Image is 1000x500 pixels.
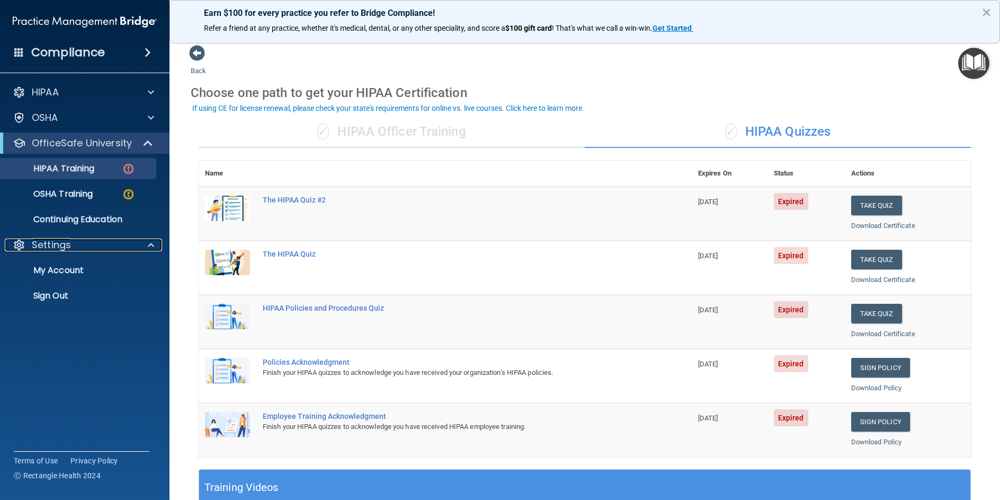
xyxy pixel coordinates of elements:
h4: Compliance [31,45,105,60]
button: Take Quiz [851,304,902,323]
span: Expired [774,193,808,210]
a: Download Policy [851,438,902,446]
button: Take Quiz [851,196,902,215]
h5: Training Videos [204,478,279,497]
p: HIPAA Training [7,163,94,174]
div: Employee Training Acknowledgment [263,412,639,420]
button: Take Quiz [851,250,902,269]
p: OSHA Training [7,189,93,199]
a: Sign Policy [851,412,910,432]
a: OSHA [13,111,154,124]
th: Actions [845,161,971,187]
span: ✓ [317,124,329,139]
img: danger-circle.6113f641.png [122,162,135,176]
span: Expired [774,247,808,264]
div: HIPAA Quizzes [585,116,971,148]
a: HIPAA [13,86,154,99]
p: My Account [7,265,151,276]
strong: $100 gift card [505,24,552,32]
span: ! That's what we call a win-win. [552,24,653,32]
span: Expired [774,301,808,318]
a: Download Certificate [851,330,915,338]
th: Name [199,161,256,187]
p: OfficeSafe University [32,137,132,150]
div: The HIPAA Quiz #2 [263,196,639,204]
p: HIPAA [32,86,59,99]
button: Close [981,4,992,21]
div: Finish your HIPAA quizzes to acknowledge you have received HIPAA employee training. [263,420,639,433]
span: [DATE] [698,252,718,260]
span: [DATE] [698,306,718,314]
p: Earn $100 for every practice you refer to Bridge Compliance! [204,8,966,18]
span: [DATE] [698,360,718,368]
strong: Get Started [653,24,692,32]
button: Open Resource Center [958,48,989,79]
div: Choose one path to get your HIPAA Certification [191,77,979,108]
span: [DATE] [698,414,718,422]
span: Refer a friend at any practice, whether it's medical, dental, or any other speciality, and score a [204,24,505,32]
p: OSHA [32,111,58,124]
a: Settings [13,239,154,251]
a: Download Certificate [851,222,915,230]
a: Download Certificate [851,276,915,284]
img: PMB logo [13,11,157,32]
div: HIPAA Officer Training [199,116,585,148]
a: Back [191,54,206,75]
div: HIPAA Policies and Procedures Quiz [263,304,639,312]
button: If using CE for license renewal, please check your state's requirements for online vs. live cours... [191,103,586,113]
a: Sign Policy [851,358,910,378]
a: Terms of Use [14,455,58,466]
a: OfficeSafe University [13,137,154,150]
a: Get Started [653,24,693,32]
p: Sign Out [7,291,151,301]
img: warning-circle.0cc9ac19.png [122,188,135,201]
div: Finish your HIPAA quizzes to acknowledge you have received your organization’s HIPAA policies. [263,366,639,379]
span: Ⓒ Rectangle Health 2024 [14,470,101,481]
p: Continuing Education [7,214,151,225]
span: Expired [774,409,808,426]
th: Status [767,161,845,187]
a: Download Policy [851,384,902,392]
span: Expired [774,355,808,372]
a: Privacy Policy [70,455,118,466]
th: Expires On [692,161,767,187]
div: Policies Acknowledgment [263,358,639,366]
span: [DATE] [698,198,718,206]
div: The HIPAA Quiz [263,250,639,258]
div: If using CE for license renewal, please check your state's requirements for online vs. live cours... [192,104,584,112]
p: Settings [32,239,71,251]
span: ✓ [725,124,737,139]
